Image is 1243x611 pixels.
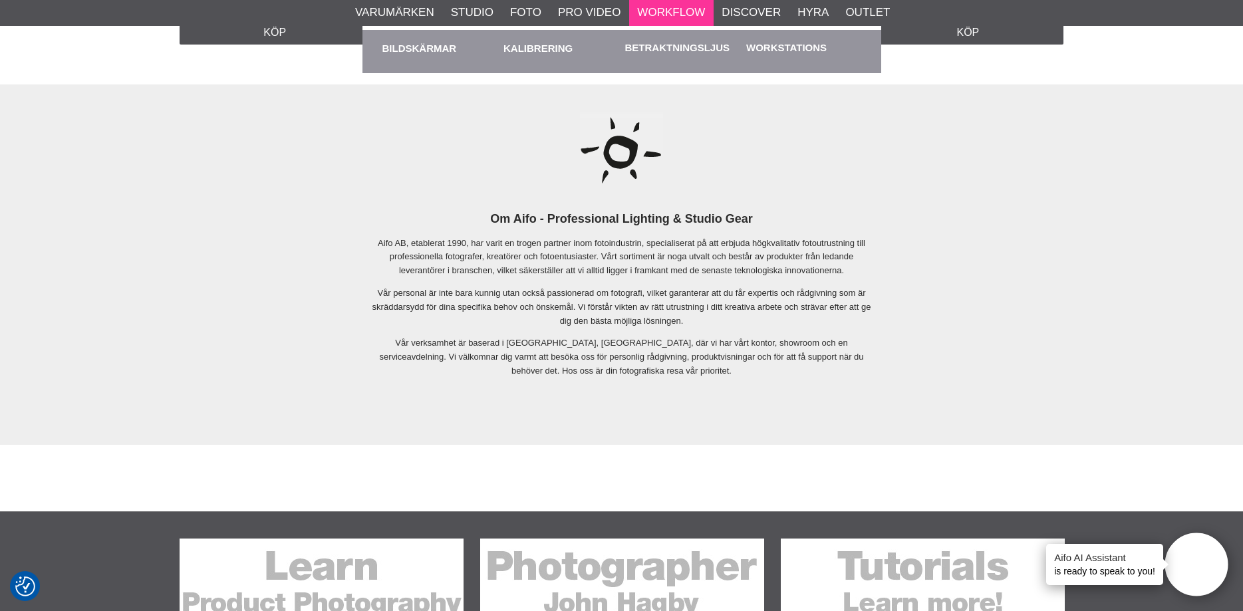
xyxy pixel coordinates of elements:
a: Pro Video [558,4,621,21]
p: Vår verksamhet är baserad i [GEOGRAPHIC_DATA], [GEOGRAPHIC_DATA], där vi har vårt kontor, showroo... [366,336,877,378]
a: Workflow [637,4,705,21]
p: Aifo AB, etablerat 1990, har varit en trogen partner inom fotoindustrin, specialiserat på att erb... [366,237,877,278]
a: Discover [722,4,781,21]
button: Samtyckesinställningar [15,574,35,598]
a: Hyra [797,4,829,21]
a: Köp [873,21,1064,45]
h2: Om Aifo - Professional Lighting & Studio Gear [366,211,877,227]
a: Foto [510,4,541,21]
a: Varumärken [355,4,434,21]
a: Kalibrering [503,30,619,66]
a: Studio [451,4,493,21]
h4: Aifo AI Assistant [1054,550,1155,564]
a: Köp [180,21,371,45]
p: Vår personal är inte bara kunnig utan också passionerad om fotografi, vilket garanterar att du få... [366,287,877,328]
img: Revisit consent button [15,576,35,596]
a: Bildskärmar [382,30,497,66]
a: Betraktningsljus [625,41,730,56]
div: is ready to speak to you! [1046,544,1163,585]
img: Aifo - Ljuset i dina bilder [580,110,663,193]
a: Outlet [845,4,890,21]
a: Workstations [746,41,827,56]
